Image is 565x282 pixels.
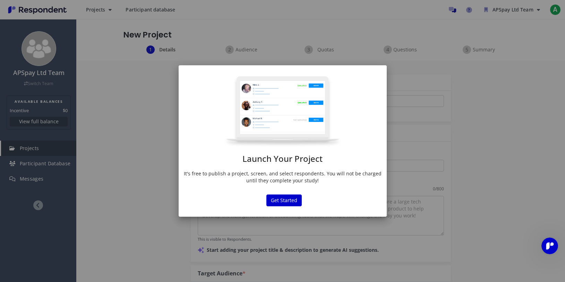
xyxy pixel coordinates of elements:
p: It's free to publish a project, screen, and select respondents. You will not be charged until the... [184,170,382,184]
iframe: Intercom live chat [541,238,558,254]
button: Get Started [266,194,302,206]
h1: Launch Your Project [184,154,382,163]
md-dialog: Launch Your ... [179,65,387,217]
img: project-modal.png [223,76,342,147]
